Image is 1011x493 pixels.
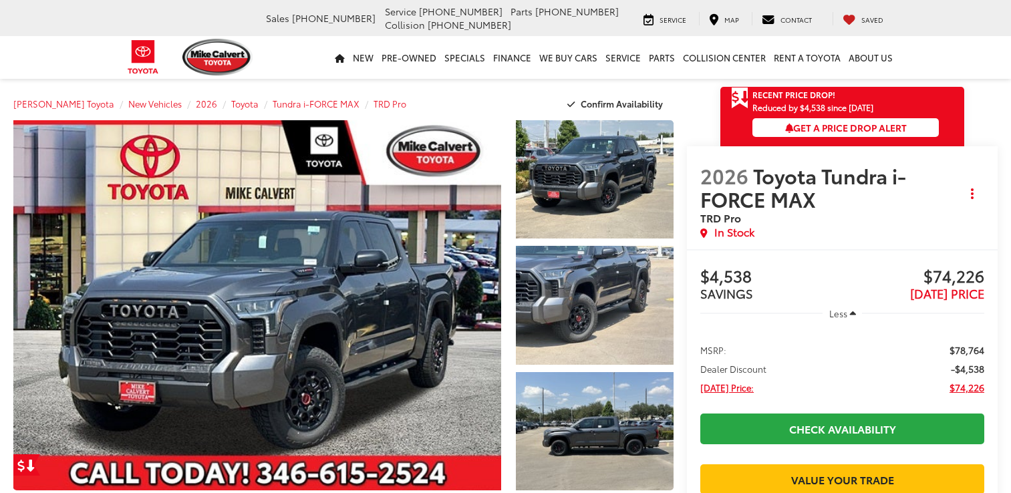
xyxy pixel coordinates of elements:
a: My Saved Vehicles [833,12,893,25]
span: -$4,538 [951,362,984,375]
span: Parts [511,5,533,18]
span: Service [385,5,416,18]
a: New Vehicles [128,98,182,110]
img: Toyota [118,35,168,79]
a: Specials [440,36,489,79]
a: Expand Photo 0 [13,120,501,490]
button: Less [823,301,863,325]
span: [PHONE_NUMBER] [292,11,376,25]
span: $74,226 [950,381,984,394]
a: Contact [752,12,822,25]
a: [PERSON_NAME] Toyota [13,98,114,110]
button: Actions [961,182,984,206]
span: $74,226 [843,267,984,287]
span: Map [724,15,739,25]
a: Expand Photo 1 [516,120,674,238]
a: New [349,36,378,79]
img: Mike Calvert Toyota [182,39,253,75]
a: Finance [489,36,535,79]
a: Service [601,36,645,79]
span: dropdown dots [971,188,974,199]
a: About Us [845,36,897,79]
span: Get a Price Drop Alert [785,121,907,134]
a: Check Availability [700,414,984,444]
span: [PHONE_NUMBER] [419,5,502,18]
a: Home [331,36,349,79]
a: WE BUY CARS [535,36,601,79]
span: Collision [385,18,425,31]
a: Map [699,12,749,25]
img: 2026 Toyota Tundra i-FORCE MAX TRD Pro [9,119,506,492]
a: Toyota [231,98,259,110]
span: [PHONE_NUMBER] [535,5,619,18]
span: Saved [861,15,883,25]
span: SAVINGS [700,285,753,302]
a: Rent a Toyota [770,36,845,79]
span: Recent Price Drop! [752,89,835,100]
span: Confirm Availability [581,98,663,110]
span: [DATE] PRICE [910,285,984,302]
span: [DATE] Price: [700,381,754,394]
span: Toyota Tundra i-FORCE MAX [700,161,906,213]
a: Pre-Owned [378,36,440,79]
span: Get Price Drop Alert [731,87,748,110]
span: Less [829,307,847,319]
span: $78,764 [950,343,984,357]
a: Get Price Drop Alert [13,454,40,476]
span: Dealer Discount [700,362,766,375]
a: TRD Pro [374,98,406,110]
img: 2026 Toyota Tundra i-FORCE MAX TRD Pro [514,244,675,365]
span: [PHONE_NUMBER] [428,18,511,31]
a: 2026 [196,98,217,110]
span: Sales [266,11,289,25]
a: Tundra i-FORCE MAX [273,98,359,110]
a: Expand Photo 3 [516,372,674,490]
a: Service [633,12,696,25]
img: 2026 Toyota Tundra i-FORCE MAX TRD Pro [514,119,675,240]
span: In Stock [714,224,754,240]
span: $4,538 [700,267,842,287]
a: Collision Center [679,36,770,79]
span: Reduced by $4,538 since [DATE] [752,103,939,112]
img: 2026 Toyota Tundra i-FORCE MAX TRD Pro [514,371,675,492]
span: Contact [780,15,812,25]
span: 2026 [700,161,748,190]
span: TRD Pro [700,210,741,225]
span: Service [660,15,686,25]
span: MSRP: [700,343,726,357]
a: Get Price Drop Alert Recent Price Drop! [720,87,964,103]
button: Confirm Availability [560,92,674,116]
a: Parts [645,36,679,79]
a: Expand Photo 2 [516,246,674,364]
